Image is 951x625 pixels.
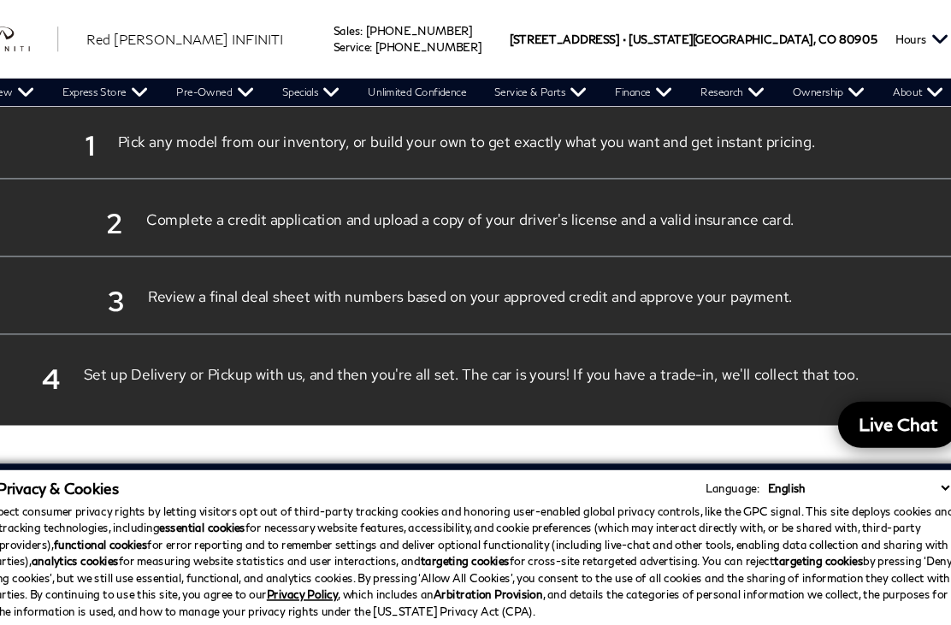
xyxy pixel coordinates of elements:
a: Express Store [98,73,204,98]
div: Powered by [13,597,121,607]
a: About [865,73,938,98]
strong: analytics cookies [82,512,162,525]
a: Privacy Policy [299,543,365,556]
h1: 1 [132,120,140,152]
p: Complete a credit application and upload a copy of your driver's license and a valid insurance card. [175,192,800,224]
strong: essential cookies [200,481,280,494]
a: Service & Parts [497,73,609,98]
span: Red [PERSON_NAME] INFINITI [133,29,315,44]
a: [PHONE_NUMBER] [391,22,489,35]
a: Unlimited Confidence [381,73,497,98]
h1: 4 [92,335,109,368]
p: Set up Delivery or Pickup with us, and then you're all set. The car is yours! If you have a trade... [117,335,859,368]
a: Research [688,73,773,98]
a: Ownership [773,73,865,98]
a: ComplyAuto [71,597,121,607]
a: Live Chat [827,371,938,414]
button: Deny targeting cookies [408,586,665,613]
span: : [386,22,388,35]
span: Live Chat [837,381,928,403]
h1: 3 [153,263,168,296]
strong: Arbitration Provision [453,543,554,556]
a: Specials [301,73,381,98]
span: Service [361,38,394,50]
div: Language: [705,446,754,457]
a: Pre-Owned [204,73,301,98]
img: INFINITI [30,25,107,48]
h2: Care [74,419,878,460]
strong: functional cookies [103,497,189,510]
span: : [394,38,397,50]
p: Review a final deal sheet with numbers based on your approved credit and approve your payment. [177,263,799,296]
strong: targeting cookies [441,512,523,525]
a: New [31,73,98,98]
nav: Main Navigation [31,73,938,98]
a: [PHONE_NUMBER] [399,38,498,50]
a: [STREET_ADDRESS] • [US_STATE][GEOGRAPHIC_DATA], CO 80905 [523,30,863,43]
a: Red [PERSON_NAME] INFINITI [133,27,315,45]
span: Your Privacy & Cookies [17,443,163,459]
button: Allow all cookies [677,587,934,612]
p: We respect consumer privacy rights by letting visitors opt out of third-party tracking cookies an... [17,465,934,573]
a: infiniti [30,25,107,48]
select: Language Select [758,443,934,459]
a: Finance [609,73,688,98]
p: Pick any model from our inventory, or build your own to get exactly what you want and get instant... [149,120,819,152]
span: Sales [361,22,386,35]
h1: 2 [151,192,167,224]
strong: targeting cookies [768,512,850,525]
